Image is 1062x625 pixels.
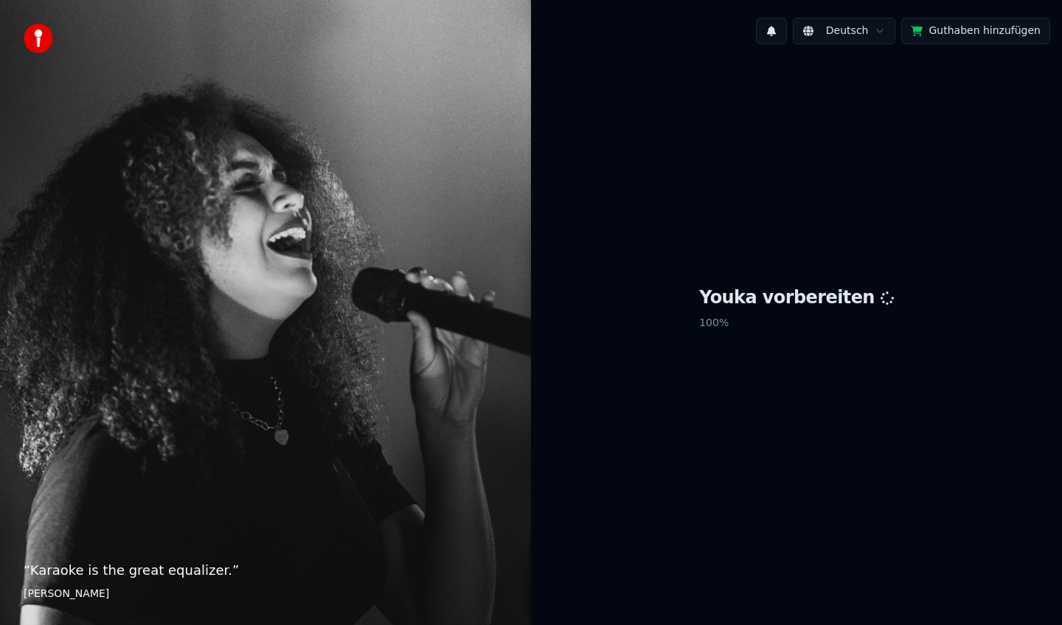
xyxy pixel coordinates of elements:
p: “ Karaoke is the great equalizer. ” [24,560,507,581]
p: 100 % [699,310,894,336]
img: youka [24,24,53,53]
button: Guthaben hinzufügen [901,18,1050,44]
footer: [PERSON_NAME] [24,587,507,601]
h1: Youka vorbereiten [699,286,894,310]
